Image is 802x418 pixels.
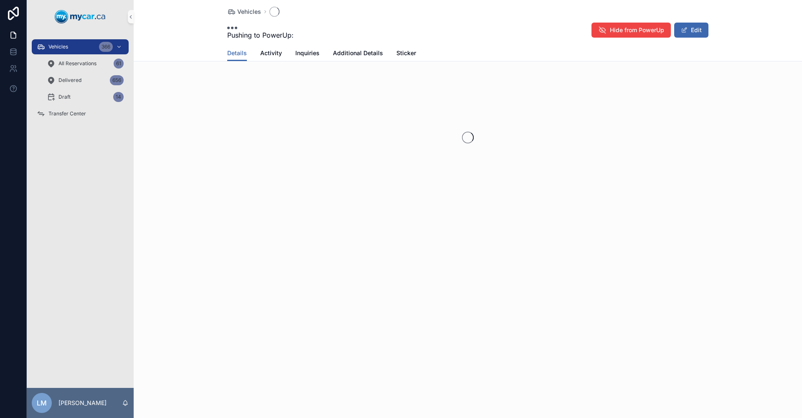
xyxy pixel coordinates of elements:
div: 656 [110,75,124,85]
div: scrollable content [27,33,134,132]
a: Vehicles [227,8,261,16]
button: Hide from PowerUp [591,23,671,38]
span: Vehicles [237,8,261,16]
button: Edit [674,23,708,38]
a: Inquiries [295,46,320,62]
span: Draft [58,94,71,100]
span: Delivered [58,77,81,84]
a: Sticker [396,46,416,62]
a: Transfer Center [32,106,129,121]
span: Additional Details [333,49,383,57]
span: All Reservations [58,60,96,67]
span: Details [227,49,247,57]
span: LM [37,398,47,408]
a: Details [227,46,247,61]
p: [PERSON_NAME] [58,399,107,407]
span: Vehicles [48,43,68,50]
a: Vehicles366 [32,39,129,54]
span: Transfer Center [48,110,86,117]
span: Sticker [396,49,416,57]
span: Hide from PowerUp [610,26,664,34]
a: All Reservations61 [42,56,129,71]
div: 61 [114,59,124,69]
div: 366 [99,42,113,52]
a: Additional Details [333,46,383,62]
a: Draft14 [42,89,129,104]
a: Delivered656 [42,73,129,88]
span: Pushing to PowerUp: [227,30,294,40]
div: 14 [113,92,124,102]
span: Activity [260,49,282,57]
span: Inquiries [295,49,320,57]
a: Activity [260,46,282,62]
img: App logo [55,10,106,23]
